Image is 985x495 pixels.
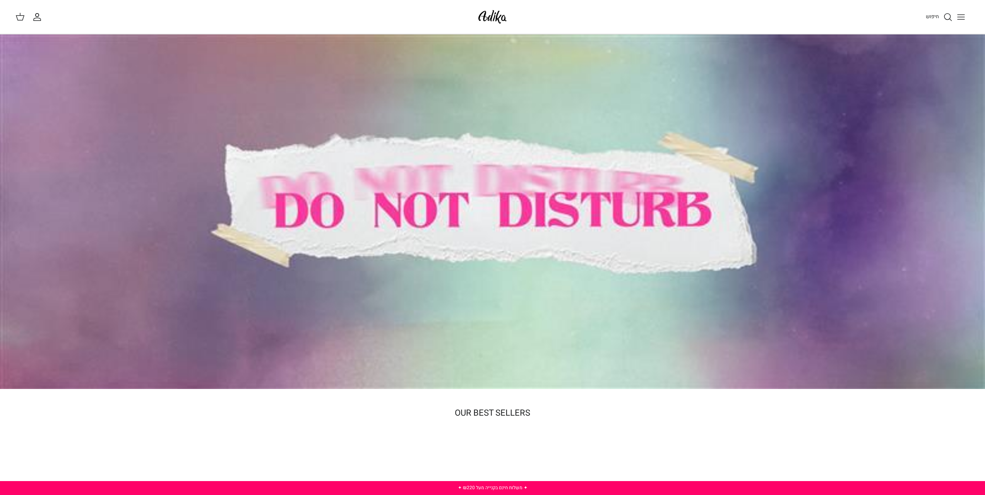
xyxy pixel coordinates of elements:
span: חיפוש [926,13,939,20]
a: החשבון שלי [33,12,45,22]
img: Adika IL [476,8,509,26]
a: OUR BEST SELLERS [455,407,530,419]
a: ✦ משלוח חינם בקנייה מעל ₪220 ✦ [458,484,528,491]
a: חיפוש [926,12,952,22]
button: Toggle menu [952,9,970,26]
